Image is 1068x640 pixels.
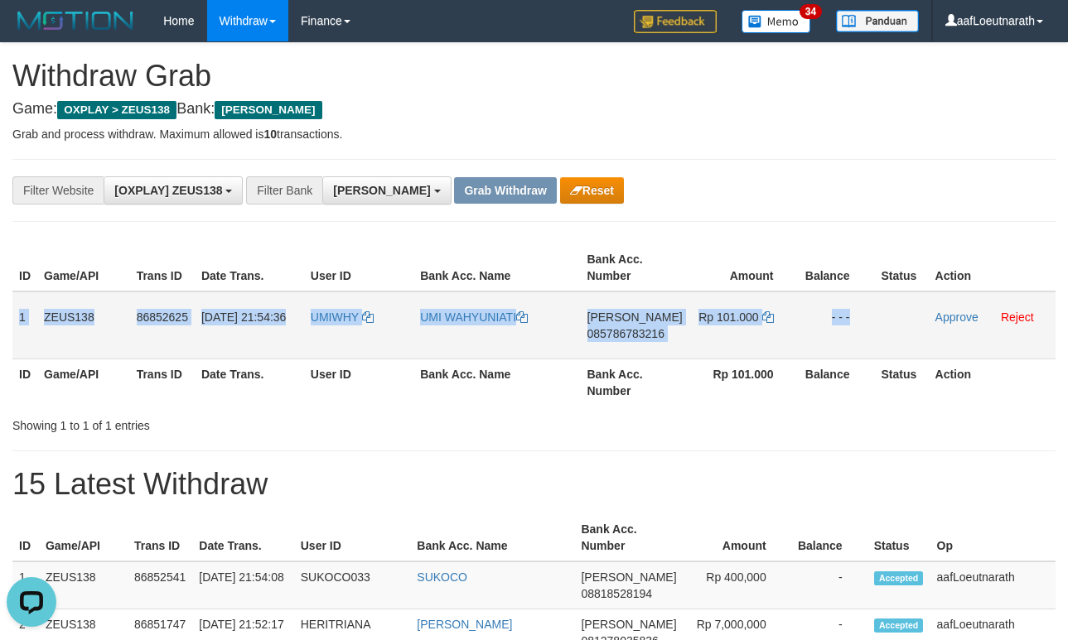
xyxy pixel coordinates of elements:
span: UMIWHY [311,310,359,324]
span: [PERSON_NAME] [581,570,676,584]
span: 34 [800,4,822,19]
span: [PERSON_NAME] [587,310,683,324]
th: Balance [799,244,875,291]
button: [OXPLAY] ZEUS138 [104,176,243,205]
th: Bank Acc. Number [574,514,683,561]
th: Trans ID [130,244,195,291]
span: [OXPLAY] ZEUS138 [114,184,222,197]
td: [DATE] 21:54:08 [192,561,293,609]
span: Accepted [874,618,924,633]
th: Status [875,244,929,291]
th: Game/API [37,358,130,406]
h1: 15 Latest Withdraw [12,468,1056,501]
h4: Game: Bank: [12,101,1056,118]
span: OXPLAY > ZEUS138 [57,101,176,119]
td: 86852541 [128,561,192,609]
span: Rp 101.000 [698,310,758,324]
th: ID [12,358,37,406]
a: Reject [1001,310,1034,324]
a: Approve [935,310,979,324]
th: Balance [799,358,875,406]
th: Bank Acc. Name [410,514,574,561]
button: Grab Withdraw [454,177,556,204]
button: [PERSON_NAME] [322,176,451,205]
th: Status [867,514,930,561]
td: Rp 400,000 [684,561,791,609]
th: Bank Acc. Name [413,244,580,291]
td: ZEUS138 [39,561,128,609]
th: Op [930,514,1056,561]
span: Copy 085786783216 to clipboard [587,327,664,340]
span: [PERSON_NAME] [333,184,430,197]
th: Game/API [39,514,128,561]
th: Trans ID [130,358,195,406]
th: Date Trans. [195,358,304,406]
th: Trans ID [128,514,192,561]
td: 1 [12,291,37,359]
button: Open LiveChat chat widget [7,7,56,56]
div: Filter Website [12,176,104,205]
th: Bank Acc. Number [581,358,689,406]
span: [PERSON_NAME] [581,618,676,631]
a: Copy 101000 to clipboard [762,310,774,324]
strong: 10 [263,128,277,141]
img: Button%20Memo.svg [742,10,811,33]
th: Amount [684,514,791,561]
th: ID [12,514,39,561]
a: [PERSON_NAME] [417,618,512,631]
th: Date Trans. [195,244,304,291]
td: 1 [12,561,39,609]
span: Copy 08818528194 to clipboard [581,587,652,600]
td: aafLoeutnarath [930,561,1056,609]
th: Game/API [37,244,130,291]
th: Date Trans. [192,514,293,561]
span: [DATE] 21:54:36 [201,310,286,324]
th: User ID [294,514,411,561]
span: 86852625 [137,310,188,324]
a: UMIWHY [311,310,374,324]
a: UMI WAHYUNIATI [420,310,528,324]
img: Feedback.jpg [634,10,717,33]
td: - [791,561,867,609]
td: ZEUS138 [37,291,130,359]
th: User ID [304,244,413,291]
div: Showing 1 to 1 of 1 entries [12,411,433,434]
div: Filter Bank [246,176,322,205]
th: Balance [791,514,867,561]
th: Bank Acc. Number [581,244,689,291]
button: Reset [560,177,624,204]
th: Bank Acc. Name [413,358,580,406]
h1: Withdraw Grab [12,60,1056,93]
span: [PERSON_NAME] [215,101,321,119]
th: Action [929,358,1056,406]
th: Action [929,244,1056,291]
td: - - - [799,291,875,359]
a: SUKOCO [417,570,467,584]
p: Grab and process withdraw. Maximum allowed is transactions. [12,126,1056,142]
img: panduan.png [836,10,919,32]
th: ID [12,244,37,291]
th: Rp 101.000 [689,358,799,406]
img: MOTION_logo.png [12,8,138,33]
th: Status [875,358,929,406]
span: Accepted [874,571,924,585]
td: SUKOCO033 [294,561,411,609]
th: Amount [689,244,799,291]
th: User ID [304,358,413,406]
